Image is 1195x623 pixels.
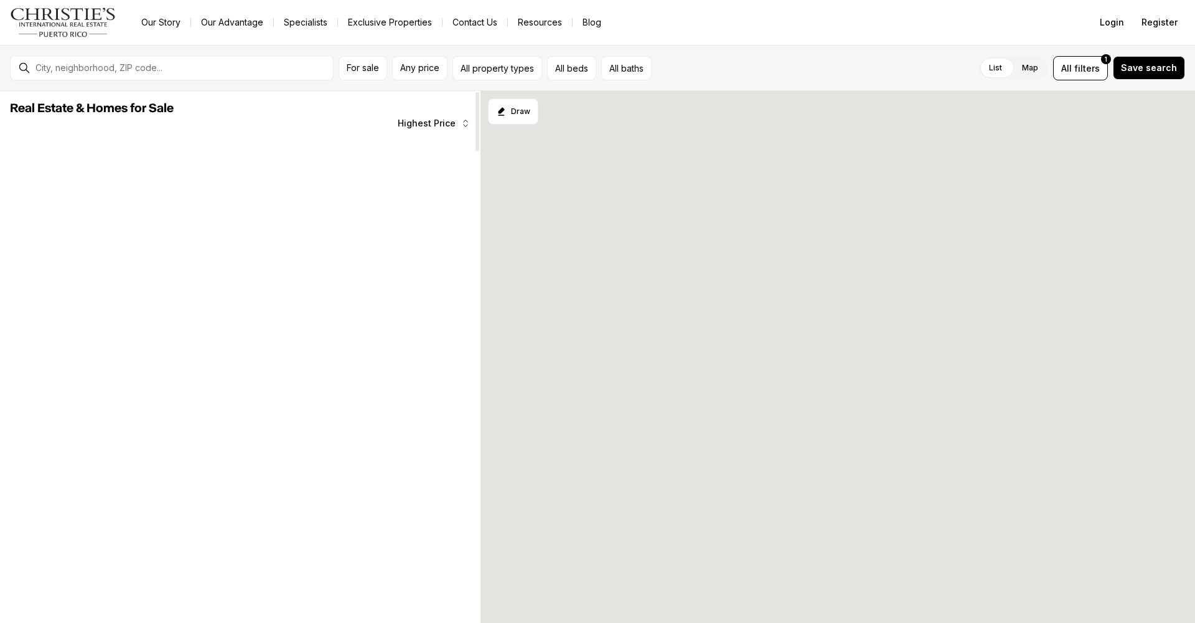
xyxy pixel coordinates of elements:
span: Save search [1121,63,1177,73]
span: All [1061,62,1072,75]
a: Resources [508,14,572,31]
button: Highest Price [390,111,478,136]
button: For sale [339,56,387,80]
button: Allfilters1 [1053,56,1108,80]
a: Blog [573,14,611,31]
span: Any price [400,63,439,73]
button: Login [1092,10,1132,35]
a: Exclusive Properties [338,14,442,31]
button: Any price [392,56,448,80]
span: 1 [1105,54,1107,64]
button: All property types [452,56,542,80]
a: Specialists [274,14,337,31]
label: Map [1012,57,1048,79]
span: Highest Price [398,118,456,128]
label: List [979,57,1012,79]
button: Register [1134,10,1185,35]
img: logo [10,7,116,37]
a: Our Story [131,14,190,31]
span: Real Estate & Homes for Sale [10,102,174,115]
span: Register [1141,17,1178,27]
button: Save search [1113,56,1185,80]
button: Contact Us [443,14,507,31]
span: For sale [347,63,379,73]
a: Our Advantage [191,14,273,31]
button: All beds [547,56,596,80]
span: filters [1074,62,1100,75]
button: All baths [601,56,652,80]
button: Start drawing [488,98,538,125]
span: Login [1100,17,1124,27]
